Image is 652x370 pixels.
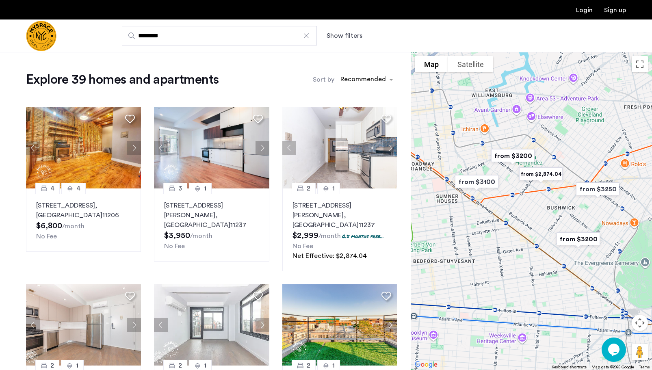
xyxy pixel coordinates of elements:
a: 31[STREET_ADDRESS][PERSON_NAME], [GEOGRAPHIC_DATA]11237No Fee [154,188,269,262]
p: [STREET_ADDRESS] 11206 [36,201,131,220]
p: 0.5 months free... [342,233,384,240]
button: Previous apartment [282,141,296,155]
button: Next apartment [383,318,397,332]
h1: Explore 39 homes and apartments [26,71,219,88]
img: 1996_638530473888438054.png [154,107,269,188]
div: Recommended [339,74,386,86]
img: 22_638155377303699184.jpeg [282,107,398,188]
div: from $3100 [448,169,505,194]
p: [STREET_ADDRESS][PERSON_NAME] 11237 [164,201,259,230]
button: Previous apartment [154,141,168,155]
a: 21[STREET_ADDRESS][PERSON_NAME], [GEOGRAPHIC_DATA]112370.5 months free...No FeeNet Effective: $2,... [282,188,397,271]
img: adfb5aed-36e7-43a6-84ef-77f40efbc032_638872014673374638.png [154,284,269,366]
ng-select: sort-apartment [336,72,397,87]
span: No Fee [164,243,185,249]
span: $6,800 [36,222,62,230]
div: from $2,874.04 [513,162,569,186]
button: Previous apartment [26,141,40,155]
span: No Fee [292,243,313,249]
button: Next apartment [256,318,269,332]
iframe: chat widget [602,338,628,362]
span: 3 [178,184,182,193]
button: Previous apartment [154,318,168,332]
sub: /month [62,223,84,229]
img: Google [413,359,440,370]
input: Apartment Search [122,26,317,45]
span: 4 [50,184,54,193]
a: Open this area in Google Maps (opens a new window) [413,359,440,370]
button: Next apartment [127,141,141,155]
button: Next apartment [256,141,269,155]
button: Next apartment [127,318,141,332]
p: [STREET_ADDRESS][PERSON_NAME] 11237 [292,201,387,230]
button: Drag Pegman onto the map to open Street View [632,344,648,360]
sub: /month [318,233,341,239]
div: from $3250 [570,177,626,201]
sub: /month [190,233,212,239]
label: Sort by [313,75,334,84]
div: from $3200 [550,227,607,251]
button: Keyboard shortcuts [552,364,587,370]
span: 1 [204,184,206,193]
span: 2 [307,184,310,193]
img: 1990_638168315537685177.jpeg [26,284,141,366]
a: Terms (opens in new tab) [639,364,650,370]
span: No Fee [36,233,57,240]
a: 44[STREET_ADDRESS], [GEOGRAPHIC_DATA]11206No Fee [26,188,141,252]
span: 4 [76,184,80,193]
span: Map data ©2025 Google [591,365,634,369]
span: 1 [332,184,335,193]
img: 1997_638660665121086177.jpeg [26,107,141,188]
div: from $3200 [485,143,541,168]
button: Previous apartment [26,318,40,332]
button: Show street map [415,56,448,72]
a: Login [576,7,593,13]
button: Show or hide filters [327,31,362,41]
button: Map camera controls [632,315,648,331]
span: Net Effective: $2,874.04 [292,253,367,259]
span: $3,950 [164,232,190,240]
span: $2,999 [292,232,318,240]
a: Cazamio Logo [26,21,56,51]
img: 2008_638496967515019092.png [282,284,398,366]
img: logo [26,21,56,51]
a: Registration [604,7,626,13]
button: Show satellite imagery [448,56,493,72]
button: Toggle fullscreen view [632,56,648,72]
button: Previous apartment [282,318,296,332]
button: Next apartment [383,141,397,155]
